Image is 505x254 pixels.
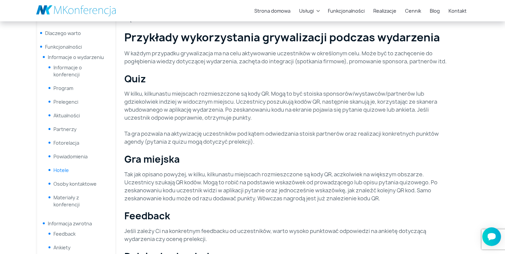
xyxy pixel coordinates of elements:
a: Partnerzy [53,126,77,132]
a: Kontakt [446,5,469,17]
a: Funkcjonalności [325,5,367,17]
h3: Gra miejska [124,154,447,165]
p: Ta gra pozwala na aktywizację uczestników pod kątem odwiedzania stoisk partnerów oraz realizacji ... [124,130,447,146]
a: Materiały z konferencji [53,194,80,208]
p: Jeśli zależy Ci na konkretnym feedbacku od uczestników, warto wysoko punktować odpowiedzi na anki... [124,227,447,243]
a: Strona domowa [252,5,293,17]
h3: Quiz [124,73,447,85]
a: Blog [427,5,443,17]
iframe: Smartsupp widget button [482,227,501,246]
a: Informacja zwrotna [48,220,92,227]
a: Funkcjonalności [45,44,82,50]
a: Powiadomienia [53,153,88,160]
h2: Przykłady wykorzystania grywalizacji podczas wydarzenia [124,31,447,44]
a: Fotorelacja [53,140,79,146]
a: Prelegenci [53,99,78,105]
a: Ankiety [53,244,71,251]
a: Feedback [53,231,76,237]
a: Realizacje [371,5,399,17]
a: Usługi [296,5,317,17]
a: Cennik [402,5,424,17]
a: Hotele [53,167,69,173]
p: W kilku, kilkunastu miejscach rozmieszczone są kody QR. Mogą to być stoiska sponsorów/wystawców/p... [124,90,447,122]
a: Informacje o konferencji [53,64,82,78]
a: Dlaczego warto [45,30,81,36]
a: Aktualności [53,112,80,119]
a: Informacje o wydarzeniu [48,54,104,60]
h3: Feedback [124,210,447,222]
p: Tak jak opisano powyżej, w kilku, kilkunastu miejscach rozmieszczone są kody QR, aczkolwiek na wi... [124,170,447,202]
a: Osoby kontaktowe [53,181,97,187]
p: W każdym przypadku grywalizacja ma na celu aktywowanie uczestników w określonym celu. Może być to... [124,49,447,65]
a: Program [53,85,73,91]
